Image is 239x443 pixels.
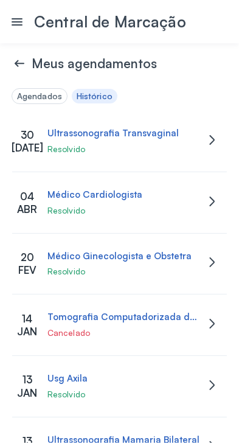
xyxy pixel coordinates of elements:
div: 04 [21,190,35,203]
div: Resolvido [47,389,200,400]
div: Resolvido [47,144,200,155]
div: 14 [23,312,33,325]
div: Usg Axila [47,373,88,385]
div: Médico Ginecologista e Obstetra [47,251,192,262]
div: 13 [23,373,32,386]
span: Meus agendamentos [32,55,157,71]
div: FEV [18,263,36,276]
div: 30 [21,128,34,141]
div: Resolvido [47,267,200,277]
div: 20 [21,251,34,263]
div: Central de Marcação [34,12,229,31]
div: [DATE] [12,141,43,154]
div: Médico Cardiologista [47,189,142,201]
div: Cancelado [47,328,200,338]
div: Resolvido [47,206,200,216]
div: Agendados [17,91,62,102]
div: JAN [18,386,38,399]
div: ABR [18,203,38,215]
div: Tomografia Computadorizada de Torax [47,312,200,323]
div: Histórico [77,91,113,102]
div: JAN [18,325,38,338]
div: Ultrassonografia Transvaginal [47,128,179,139]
